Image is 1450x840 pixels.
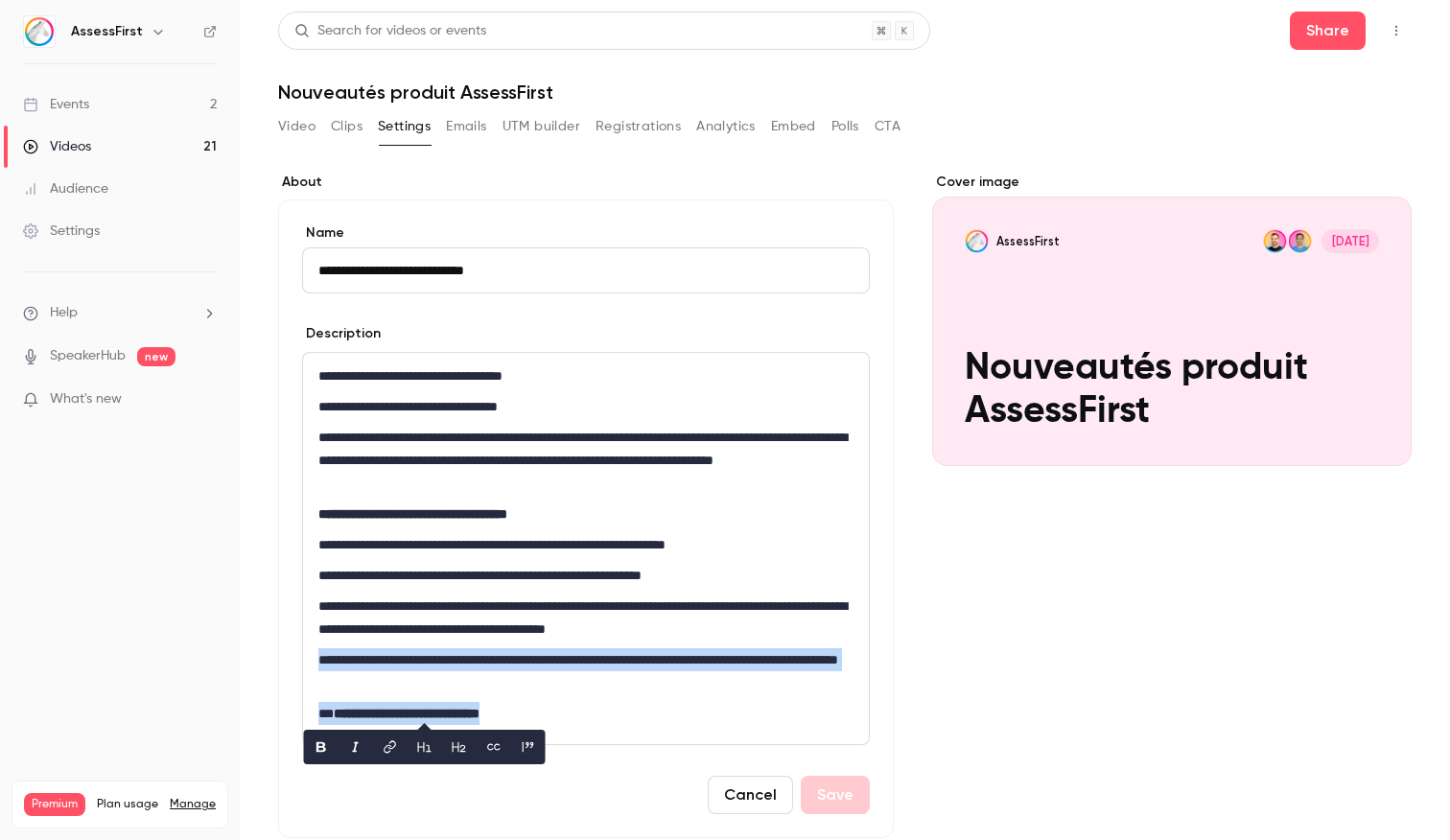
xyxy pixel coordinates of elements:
span: new [137,347,175,366]
div: Settings [23,222,100,241]
a: Manage [170,797,216,812]
label: Description [302,324,381,343]
span: What's new [50,389,122,409]
button: Polls [831,111,859,142]
button: bold [306,732,337,762]
label: Cover image [932,173,1412,192]
div: Events [23,95,89,114]
span: Help [50,303,78,323]
section: description [302,352,870,745]
div: Videos [23,137,91,156]
button: Embed [771,111,816,142]
button: UTM builder [503,111,580,142]
button: Registrations [596,111,681,142]
li: help-dropdown-opener [23,303,217,323]
span: Premium [24,793,85,816]
button: Video [278,111,316,142]
h1: Nouveautés produit AssessFirst [278,81,1412,104]
button: Analytics [696,111,756,142]
label: Name [302,223,870,243]
button: link [375,732,406,762]
h6: AssessFirst [71,22,143,41]
img: AssessFirst [24,16,55,47]
button: Share [1290,12,1366,50]
div: Search for videos or events [294,21,486,41]
button: Settings [378,111,431,142]
div: editor [303,353,869,744]
div: Audience [23,179,108,198]
button: Cancel [708,776,793,814]
span: Plan usage [97,797,158,812]
button: italic [340,732,371,762]
button: CTA [875,111,900,142]
a: SpeakerHub [50,346,126,366]
iframe: Noticeable Trigger [194,391,217,408]
button: Clips [331,111,362,142]
section: Cover image [932,173,1412,466]
button: Emails [446,111,486,142]
label: About [278,173,894,192]
button: blockquote [513,732,544,762]
button: Top Bar Actions [1381,15,1412,46]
